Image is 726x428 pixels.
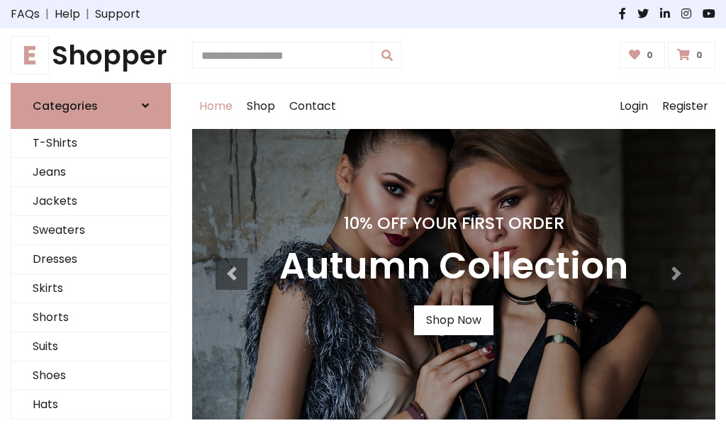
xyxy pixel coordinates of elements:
[11,274,170,303] a: Skirts
[80,6,95,23] span: |
[11,332,170,361] a: Suits
[55,6,80,23] a: Help
[414,305,493,335] a: Shop Now
[11,40,171,72] a: EShopper
[279,244,628,288] h3: Autumn Collection
[282,84,343,129] a: Contact
[11,216,170,245] a: Sweaters
[11,361,170,390] a: Shoes
[11,40,171,72] h1: Shopper
[693,49,706,62] span: 0
[11,245,170,274] a: Dresses
[95,6,140,23] a: Support
[11,36,49,74] span: E
[613,84,655,129] a: Login
[192,84,240,129] a: Home
[668,42,715,69] a: 0
[655,84,715,129] a: Register
[11,303,170,332] a: Shorts
[11,390,170,419] a: Hats
[11,158,170,187] a: Jeans
[620,42,666,69] a: 0
[11,129,170,158] a: T-Shirts
[11,83,171,129] a: Categories
[33,99,98,113] h6: Categories
[11,6,40,23] a: FAQs
[40,6,55,23] span: |
[643,49,657,62] span: 0
[11,187,170,216] a: Jackets
[279,213,628,233] h4: 10% Off Your First Order
[240,84,282,129] a: Shop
